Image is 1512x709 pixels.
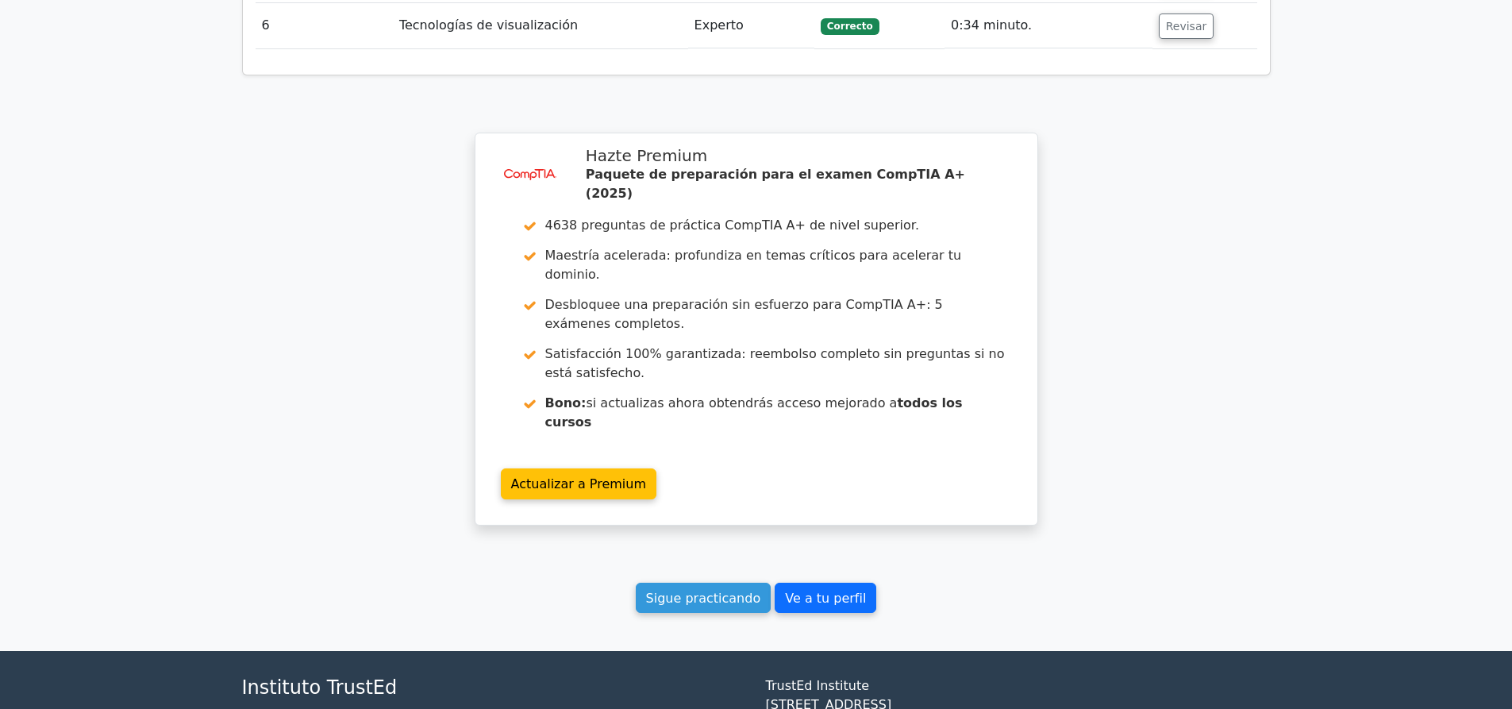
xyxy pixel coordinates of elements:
font: Instituto TrustEd [242,676,398,699]
font: Experto [694,17,744,33]
font: Correcto [827,21,873,32]
a: Sigue practicando [636,583,771,614]
a: Actualizar a Premium [501,468,657,499]
font: Sigue practicando [646,590,761,605]
a: Ve a tu perfil [775,583,876,614]
font: TrustEd Institute [766,678,870,693]
font: Tecnologías de visualización [399,17,578,33]
font: 0:34 minuto. [951,17,1032,33]
font: Ve a tu perfil [785,590,866,605]
font: Revisar [1166,20,1207,33]
button: Revisar [1159,13,1214,39]
font: 6 [262,17,270,33]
